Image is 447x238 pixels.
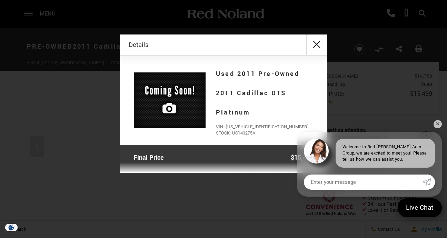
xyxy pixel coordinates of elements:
img: Opt-Out Icon [3,224,19,231]
a: Live Chat [398,198,442,217]
div: Welcome to Red [PERSON_NAME] Auto Group, we are excited to meet you! Please tell us how we can as... [336,139,435,168]
input: Enter your message [304,175,423,190]
div: Details [120,34,327,56]
a: Red [PERSON_NAME] $14,750 [134,172,313,181]
span: STOCK: UC143275A [216,130,313,136]
img: Agent profile photo [304,139,329,163]
span: VIN: [US_VEHICLE_IDENTIFICATION_NUMBER] [216,124,313,130]
span: Live Chat [403,203,437,212]
span: Red [PERSON_NAME] [134,172,181,181]
section: Click to Open Cookie Consent Modal [3,224,19,231]
a: Final Price $15,439 [134,152,313,164]
span: $15,439 [291,152,313,164]
button: close [306,34,327,55]
a: Submit [423,175,435,190]
img: 2011 Cadillac DTS Platinum [134,72,206,128]
h2: Used 2011 Pre-Owned 2011 Cadillac DTS Platinum [216,64,313,122]
span: Final Price [134,152,167,164]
